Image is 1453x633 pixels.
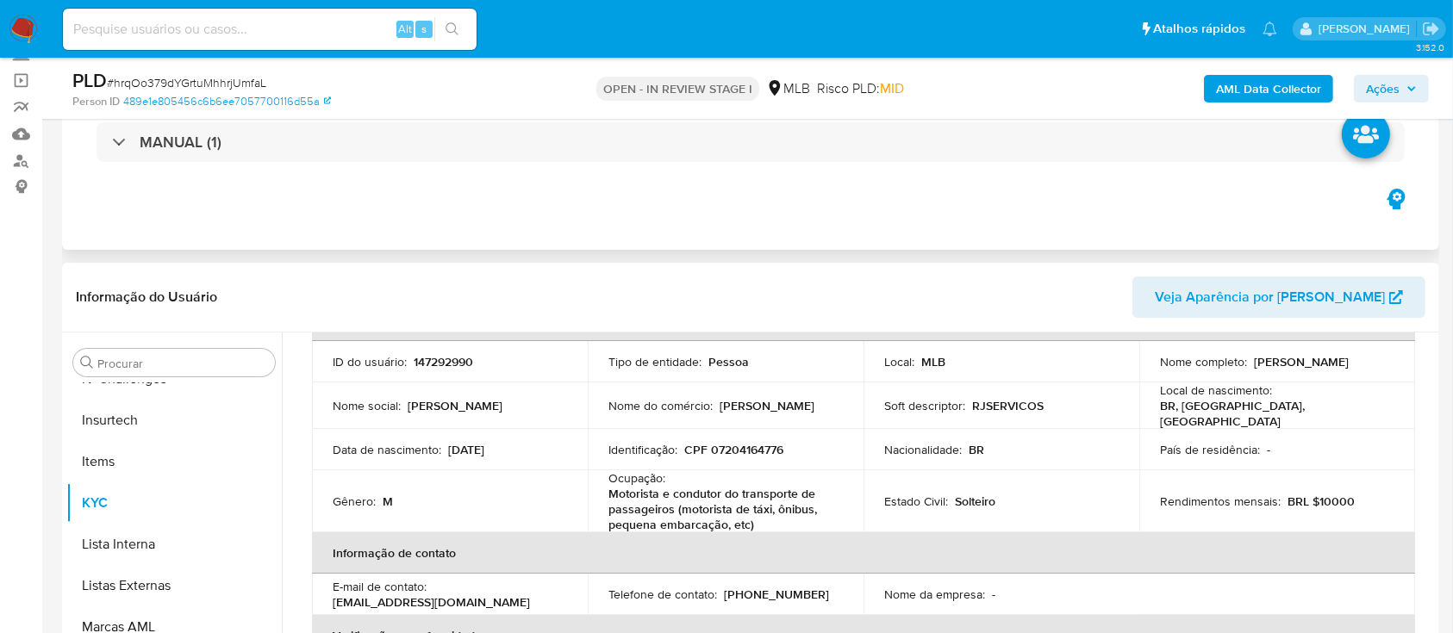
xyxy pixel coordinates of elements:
[724,586,829,602] p: [PHONE_NUMBER]
[333,493,376,509] p: Gênero :
[1254,354,1349,369] p: [PERSON_NAME]
[884,586,985,602] p: Nome da empresa :
[1366,75,1400,102] span: Ações
[1267,442,1270,457] p: -
[1319,21,1416,37] p: laisa.felismino@mercadolivre.com
[1155,276,1385,318] span: Veja Aparência por [PERSON_NAME]
[1160,382,1272,398] p: Local de nascimento :
[383,493,393,509] p: M
[1153,20,1245,38] span: Atalhos rápidos
[1132,276,1425,318] button: Veja Aparência por [PERSON_NAME]
[421,21,427,37] span: s
[333,594,530,610] p: [EMAIL_ADDRESS][DOMAIN_NAME]
[123,94,331,109] a: 489e1e805456c6b6ee7057700116d55a
[608,398,713,413] p: Nome do comércio :
[80,356,94,369] button: Procurar
[434,17,470,41] button: search-icon
[66,400,282,441] button: Insurtech
[972,398,1044,413] p: RJSERVICOS
[333,398,401,413] p: Nome social :
[1263,22,1277,36] a: Notificações
[398,21,412,37] span: Alt
[1160,493,1281,509] p: Rendimentos mensais :
[97,356,268,371] input: Procurar
[1422,20,1440,38] a: Sair
[66,524,282,565] button: Lista Interna
[596,77,759,101] p: OPEN - IN REVIEW STAGE I
[608,354,702,369] p: Tipo de entidade :
[107,74,266,91] span: # hrqOo379dYGrtuMhhrjUmfaL
[1288,493,1355,509] p: BRL $10000
[333,579,427,594] p: E-mail de contato :
[312,532,1415,574] th: Informação de contato
[608,442,677,457] p: Identificação :
[608,586,717,602] p: Telefone de contato :
[884,442,962,457] p: Nacionalidade :
[955,493,995,509] p: Solteiro
[1204,75,1333,102] button: AML Data Collector
[66,482,282,524] button: KYC
[608,486,836,532] p: Motorista e condutor do transporte de passageiros (motorista de táxi, ônibus, pequena embarcação,...
[448,442,484,457] p: [DATE]
[992,586,995,602] p: -
[720,398,814,413] p: [PERSON_NAME]
[333,442,441,457] p: Data de nascimento :
[684,442,783,457] p: CPF 07204164776
[884,493,948,509] p: Estado Civil :
[76,289,217,306] h1: Informação do Usuário
[63,18,477,40] input: Pesquise usuários ou casos...
[66,565,282,606] button: Listas Externas
[921,354,945,369] p: MLB
[66,441,282,482] button: Items
[708,354,749,369] p: Pessoa
[766,79,810,98] div: MLB
[880,78,904,98] span: MID
[884,354,914,369] p: Local :
[414,354,473,369] p: 147292990
[608,470,665,486] p: Ocupação :
[1354,75,1429,102] button: Ações
[333,354,407,369] p: ID do usuário :
[140,133,221,152] h3: MANUAL (1)
[817,79,904,98] span: Risco PLD:
[97,122,1405,162] div: MANUAL (1)
[1160,398,1388,429] p: BR, [GEOGRAPHIC_DATA], [GEOGRAPHIC_DATA]
[1160,442,1260,457] p: País de residência :
[1160,354,1247,369] p: Nome completo :
[969,442,984,457] p: BR
[1216,75,1321,102] b: AML Data Collector
[1416,40,1444,54] span: 3.152.0
[72,66,107,94] b: PLD
[408,398,502,413] p: [PERSON_NAME]
[884,398,965,413] p: Soft descriptor :
[72,94,120,109] b: Person ID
